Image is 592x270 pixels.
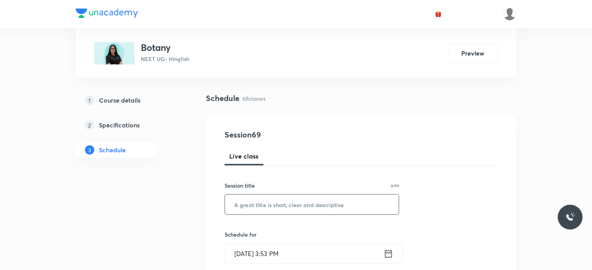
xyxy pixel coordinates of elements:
span: Live class [229,152,259,161]
a: 2Specifications [76,117,181,133]
input: A great title is short, clear and descriptive [225,195,399,214]
a: Company Logo [76,9,138,20]
img: B0B6A26D-CBC4-486D-8A2D-8CF908A3AA58_plus.png [94,42,135,64]
h6: Schedule for [225,230,399,239]
img: Dhirendra singh [503,7,516,21]
button: Preview [448,44,498,63]
h5: Specifications [99,120,140,130]
a: 1Course details [76,92,181,108]
h3: Botany [141,42,189,53]
p: 3 [85,145,94,155]
img: avatar [435,10,442,17]
h5: Schedule [99,145,126,155]
button: avatar [432,8,445,20]
p: 1 [85,96,94,105]
p: 68 classes [242,94,266,103]
h4: Session 69 [225,129,366,141]
h5: Course details [99,96,140,105]
p: 0/99 [391,184,399,188]
p: NEET UG • Hinglish [141,55,189,63]
p: 2 [85,120,94,130]
h6: Session title [225,181,255,190]
h4: Schedule [206,92,239,104]
img: ttu [566,213,575,222]
img: Company Logo [76,9,138,18]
